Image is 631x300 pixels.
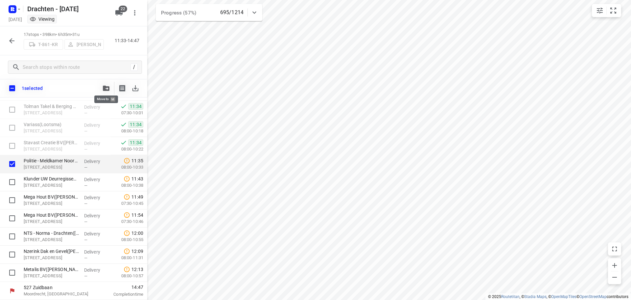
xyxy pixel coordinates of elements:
[131,266,143,273] span: 12:13
[551,294,576,299] a: OpenMapTiles
[24,146,79,152] p: [STREET_ADDRESS]
[84,256,87,260] span: —
[24,194,79,200] p: Mega Hout BV(Renate Velt)
[128,103,143,110] span: 11:34
[124,194,130,200] svg: Late
[128,121,143,128] span: 11:34
[72,32,79,37] span: 31u
[111,200,143,207] p: 07:30-10:45
[6,157,19,171] span: Select
[24,218,79,225] p: [STREET_ADDRESS]
[30,16,55,22] div: You are currently in view mode. To make any changes, go to edit project.
[84,183,87,188] span: —
[124,157,130,164] svg: Late
[128,6,141,19] button: More
[129,82,142,95] span: Download stops
[100,284,143,290] span: 14:47
[84,237,87,242] span: —
[128,139,143,146] span: 11:34
[24,273,79,279] p: [STREET_ADDRESS]
[120,103,127,110] svg: Done
[111,255,143,261] p: 08:00-11:31
[130,64,138,71] div: /
[24,248,79,255] p: Nzerink Dak en Gevel(Peter Rozema)
[24,103,79,110] p: Tolman Takel & Berging B.V.(Tolman)
[124,176,130,182] svg: Late
[124,230,130,236] svg: Late
[116,82,129,95] button: Print shipping label
[24,121,79,128] p: Variass(Lootsma)
[24,291,92,297] p: Moordrecht, [GEOGRAPHIC_DATA]
[131,176,143,182] span: 11:43
[84,147,87,152] span: —
[111,164,143,171] p: 08:00-10:33
[115,37,142,44] p: 11:33-14:47
[22,86,43,91] p: 1 selected
[111,110,143,116] p: 07:30-10:01
[24,230,79,236] p: NTS - Norma - Drachten(Esther Hiemstra)
[124,248,130,255] svg: Late
[24,139,79,146] p: Stavast Creatie BV(Annemarie Epema)
[84,267,108,273] p: Delivery
[156,4,262,21] div: Progress (57%)695/1214
[124,212,130,218] svg: Late
[220,9,244,16] p: 695/1214
[6,230,19,243] span: Select
[6,139,19,152] span: Select
[6,194,19,207] span: Select
[592,4,621,17] div: small contained button group
[120,121,127,128] svg: Done
[6,103,19,116] span: Select
[84,231,108,237] p: Delivery
[24,110,79,116] p: [STREET_ADDRESS]
[24,182,79,189] p: [STREET_ADDRESS]
[24,157,79,164] p: Politie - Meldkamer Noord-Nederland(Alice Koning)
[111,146,143,152] p: 08:00-10:22
[131,157,143,164] span: 11:35
[161,10,196,16] span: Progress (57%)
[100,291,143,298] p: Completion time
[131,212,143,218] span: 11:54
[84,201,87,206] span: —
[488,294,628,299] li: © 2025 , © , © © contributors
[120,139,127,146] svg: Done
[593,4,606,17] button: Map settings
[6,248,19,261] span: Select
[124,266,130,273] svg: Late
[131,230,143,236] span: 12:00
[579,294,607,299] a: OpenStreetMap
[84,140,108,147] p: Delivery
[6,121,19,134] span: Select
[84,122,108,128] p: Delivery
[131,248,143,255] span: 12:09
[24,32,104,38] p: 17 stops • 398km • 6h35m
[84,194,108,201] p: Delivery
[84,104,108,110] p: Delivery
[524,294,547,299] a: Stadia Maps
[24,164,79,171] p: [STREET_ADDRESS]
[111,128,143,134] p: 08:00-10:18
[112,6,126,19] button: 22
[24,284,92,291] p: 527 Zuidbaan
[6,176,19,189] span: Select
[84,176,108,183] p: Delivery
[111,236,143,243] p: 08:00-10:55
[84,165,87,170] span: —
[84,212,108,219] p: Delivery
[119,6,127,12] span: 22
[501,294,520,299] a: Routetitan
[84,158,108,165] p: Delivery
[6,212,19,225] span: Select
[24,212,79,218] p: Mega Hout BV(Renate Velt)
[24,236,79,243] p: [STREET_ADDRESS]
[84,129,87,134] span: —
[111,273,143,279] p: 08:00-10:57
[24,176,79,182] p: Klunder UW Deurregisseur(Matthieu Kroon)
[111,218,143,225] p: 07:30-10:46
[84,219,87,224] span: —
[24,255,79,261] p: [STREET_ADDRESS]
[71,32,72,37] span: •
[24,266,79,273] p: Metalis BV([PERSON_NAME])
[23,62,130,72] input: Search stops within route
[84,111,87,116] span: —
